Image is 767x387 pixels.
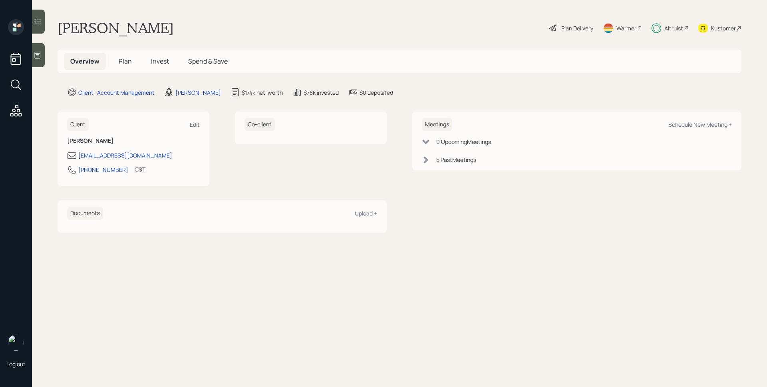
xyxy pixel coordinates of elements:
span: Spend & Save [188,57,228,66]
div: Plan Delivery [561,24,593,32]
div: [PHONE_NUMBER] [78,166,128,174]
h6: Documents [67,207,103,220]
div: [PERSON_NAME] [175,88,221,97]
div: Schedule New Meeting + [668,121,732,128]
h1: [PERSON_NAME] [58,19,174,37]
h6: Co-client [244,118,275,131]
span: Overview [70,57,99,66]
span: Plan [119,57,132,66]
img: james-distasi-headshot.png [8,335,24,351]
div: Kustomer [711,24,736,32]
span: Invest [151,57,169,66]
div: CST [135,165,145,174]
div: Log out [6,360,26,368]
div: $0 deposited [360,88,393,97]
div: Edit [190,121,200,128]
div: $78k invested [304,88,339,97]
h6: [PERSON_NAME] [67,138,200,144]
div: Altruist [664,24,683,32]
div: [EMAIL_ADDRESS][DOMAIN_NAME] [78,151,172,160]
div: Client · Account Management [78,88,155,97]
div: 5 Past Meeting s [436,156,476,164]
div: Upload + [355,209,377,217]
div: Warmer [616,24,636,32]
div: $174k net-worth [242,88,283,97]
div: 0 Upcoming Meeting s [436,138,491,146]
h6: Client [67,118,89,131]
h6: Meetings [422,118,452,131]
